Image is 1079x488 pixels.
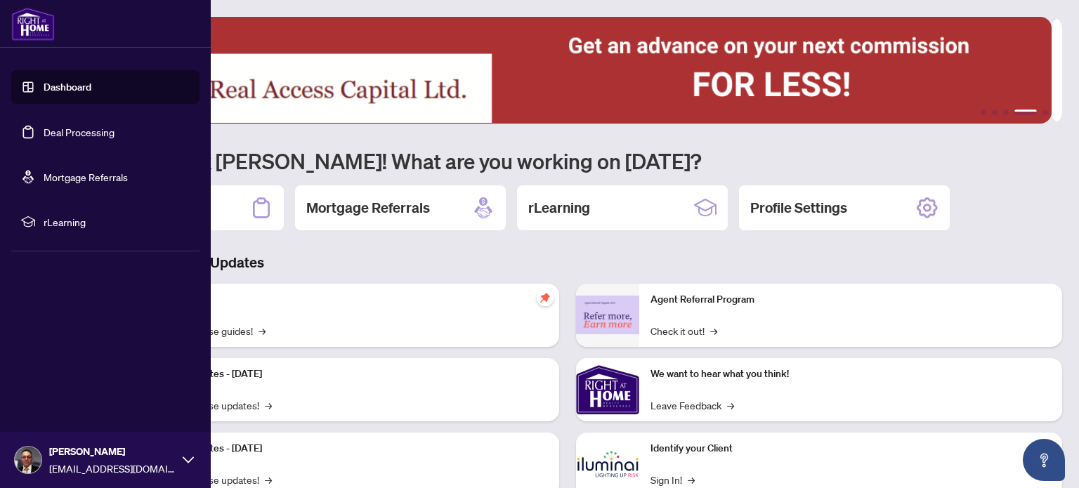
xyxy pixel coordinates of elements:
button: Open asap [1023,439,1065,481]
a: Deal Processing [44,126,115,138]
p: Platform Updates - [DATE] [148,367,548,382]
img: Profile Icon [15,447,41,473]
button: 1 [981,110,986,115]
img: Slide 3 [73,17,1052,124]
h1: Welcome back [PERSON_NAME]! What are you working on [DATE]? [73,147,1062,174]
button: 5 [1042,110,1048,115]
p: Self-Help [148,292,548,308]
p: We want to hear what you think! [650,367,1051,382]
a: Dashboard [44,81,91,93]
span: rLearning [44,214,190,230]
span: pushpin [537,289,554,306]
span: → [265,397,272,413]
p: Platform Updates - [DATE] [148,441,548,456]
img: We want to hear what you think! [576,358,639,421]
span: → [710,323,717,338]
p: Identify your Client [650,441,1051,456]
h3: Brokerage & Industry Updates [73,253,1062,272]
a: Check it out!→ [650,323,717,338]
span: → [265,472,272,487]
span: → [259,323,266,338]
a: Mortgage Referrals [44,171,128,183]
h2: rLearning [528,198,590,218]
a: Sign In!→ [650,472,695,487]
span: [PERSON_NAME] [49,444,176,459]
img: Agent Referral Program [576,296,639,334]
h2: Mortgage Referrals [306,198,430,218]
a: Leave Feedback→ [650,397,734,413]
button: 3 [1003,110,1009,115]
button: 4 [1014,110,1037,115]
h2: Profile Settings [750,198,847,218]
img: logo [11,7,55,41]
span: → [727,397,734,413]
span: → [688,472,695,487]
span: [EMAIL_ADDRESS][DOMAIN_NAME] [49,461,176,476]
p: Agent Referral Program [650,292,1051,308]
button: 2 [992,110,998,115]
